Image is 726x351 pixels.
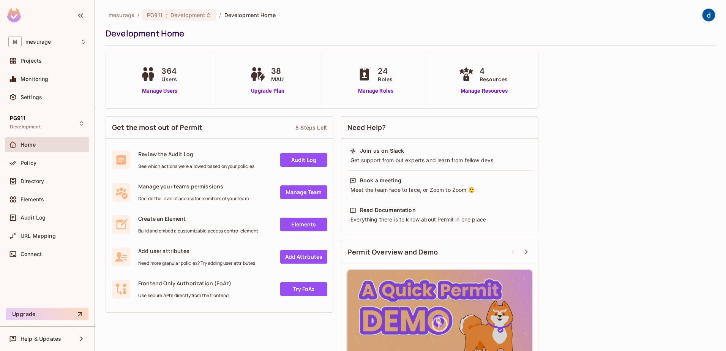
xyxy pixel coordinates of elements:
[138,163,254,169] span: See which actions were allowed based on your policies
[10,124,41,130] span: Development
[355,87,396,95] a: Manage Roles
[378,75,393,83] span: Roles
[106,28,712,39] div: Development Home
[280,153,327,167] a: Audit Log
[137,11,139,19] li: /
[21,94,42,100] span: Settings
[10,115,25,121] span: PG911
[360,147,404,155] div: Join us on Slack
[109,11,134,19] span: the active workspace
[138,292,231,299] span: Use secure API's directly from the frontend
[360,206,416,214] div: Read Documentation
[161,65,177,77] span: 364
[280,250,327,264] a: Add Attrbutes
[112,123,202,132] span: Get the most out of Permit
[165,12,168,18] span: :
[147,11,163,19] span: PG911
[138,215,258,222] span: Create an Element
[248,87,287,95] a: Upgrade Plan
[21,76,49,82] span: Monitoring
[360,177,401,184] div: Book a meeting
[138,280,231,287] span: Frontend Only Authorization (FoAz)
[295,124,327,131] div: 5 Steps Left
[271,65,284,77] span: 38
[347,123,386,132] span: Need Help?
[224,11,276,19] span: Development Home
[138,196,249,202] span: Decide the level of access for members of your team
[170,11,205,19] span: Development
[21,178,44,184] span: Directory
[138,228,258,234] span: Build and embed a customizable access control element
[138,260,255,266] span: Need more granular policies? Try adding user attributes
[21,58,42,64] span: Projects
[21,160,36,166] span: Policy
[457,87,511,95] a: Manage Resources
[7,8,21,22] img: SReyMgAAAABJRU5ErkJggg==
[480,75,508,83] span: Resources
[21,336,61,342] span: Help & Updates
[219,11,221,19] li: /
[350,216,530,223] div: Everything there is to know about Permit in one place
[271,75,284,83] span: MAU
[280,282,327,296] a: Try FoAz
[25,39,51,45] span: Workspace: mesurage
[280,218,327,231] a: Elements
[6,308,88,320] button: Upgrade
[378,65,393,77] span: 24
[702,9,715,21] img: dev 911gcl
[8,36,22,47] span: M
[21,233,56,239] span: URL Mapping
[21,142,36,148] span: Home
[350,186,530,194] div: Meet the team face to face, or Zoom to Zoom 😉
[280,185,327,199] a: Manage Team
[350,157,530,164] div: Get support from out experts and learn from fellow devs
[21,215,46,221] span: Audit Log
[21,251,42,257] span: Connect
[138,247,255,255] span: Add user attributes
[21,196,44,202] span: Elements
[139,87,181,95] a: Manage Users
[138,183,249,190] span: Manage your teams permissions
[480,65,508,77] span: 4
[138,150,254,158] span: Review the Audit Log
[347,247,438,257] span: Permit Overview and Demo
[161,75,177,83] span: Users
